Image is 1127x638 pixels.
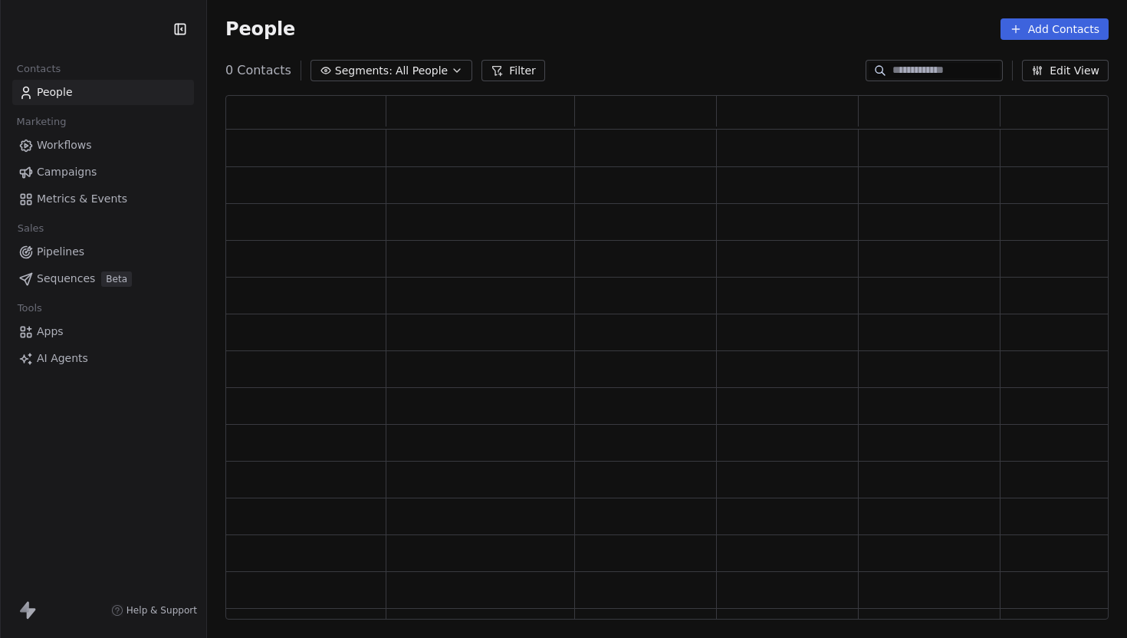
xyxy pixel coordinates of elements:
a: People [12,80,194,105]
a: Metrics & Events [12,186,194,212]
span: All People [396,63,448,79]
span: Tools [11,297,48,320]
a: Workflows [12,133,194,158]
span: Contacts [10,58,67,81]
span: Help & Support [127,604,197,617]
span: People [37,84,73,100]
span: Sequences [37,271,95,287]
a: Campaigns [12,159,194,185]
a: Apps [12,319,194,344]
span: Metrics & Events [37,191,127,207]
button: Filter [481,60,545,81]
a: SequencesBeta [12,266,194,291]
span: People [225,18,295,41]
a: AI Agents [12,346,194,371]
span: Pipelines [37,244,84,260]
span: Marketing [10,110,73,133]
span: AI Agents [37,350,88,367]
span: Workflows [37,137,92,153]
button: Edit View [1022,60,1109,81]
button: Add Contacts [1001,18,1109,40]
span: 0 Contacts [225,61,291,80]
span: Beta [101,271,132,287]
span: Segments: [335,63,393,79]
span: Campaigns [37,164,97,180]
span: Sales [11,217,51,240]
span: Apps [37,324,64,340]
a: Help & Support [111,604,197,617]
a: Pipelines [12,239,194,265]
